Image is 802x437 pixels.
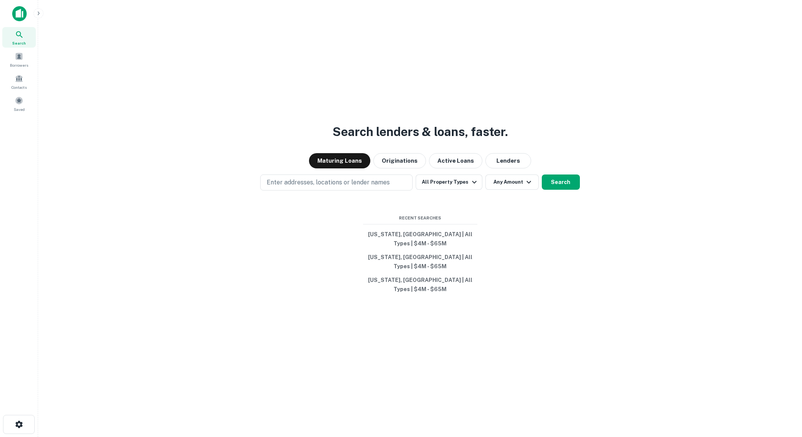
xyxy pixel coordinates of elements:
[485,153,531,168] button: Lenders
[12,40,26,46] span: Search
[2,49,36,70] a: Borrowers
[363,273,477,296] button: [US_STATE], [GEOGRAPHIC_DATA] | All Types | $4M - $65M
[309,153,370,168] button: Maturing Loans
[11,84,27,90] span: Contacts
[363,250,477,273] button: [US_STATE], [GEOGRAPHIC_DATA] | All Types | $4M - $65M
[429,153,482,168] button: Active Loans
[2,27,36,48] a: Search
[485,174,539,190] button: Any Amount
[10,62,28,68] span: Borrowers
[267,178,390,187] p: Enter addresses, locations or lender names
[12,6,27,21] img: capitalize-icon.png
[14,106,25,112] span: Saved
[764,376,802,413] iframe: Chat Widget
[363,227,477,250] button: [US_STATE], [GEOGRAPHIC_DATA] | All Types | $4M - $65M
[260,174,413,190] button: Enter addresses, locations or lender names
[363,215,477,221] span: Recent Searches
[333,123,508,141] h3: Search lenders & loans, faster.
[373,153,426,168] button: Originations
[2,71,36,92] a: Contacts
[416,174,482,190] button: All Property Types
[542,174,580,190] button: Search
[2,93,36,114] a: Saved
